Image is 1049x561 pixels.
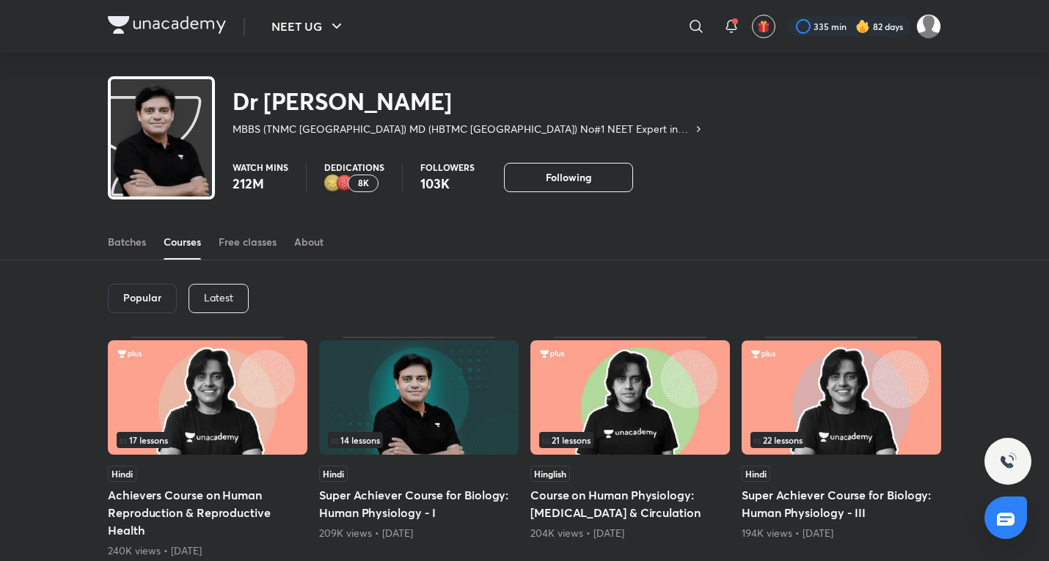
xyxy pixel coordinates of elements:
[328,432,510,448] div: infocontainer
[233,122,692,136] p: MBBS (TNMC [GEOGRAPHIC_DATA]) MD (HBTMC [GEOGRAPHIC_DATA]) No#1 NEET Expert in [GEOGRAPHIC_DATA] ...
[233,87,704,116] h2: Dr [PERSON_NAME]
[539,432,721,448] div: left
[108,224,146,260] a: Batches
[336,175,354,192] img: educator badge1
[108,16,226,34] img: Company Logo
[916,14,941,39] img: Kushagra Singh
[117,432,299,448] div: infocontainer
[530,337,730,558] div: Course on Human Physiology: Body Fluids & Circulation
[120,436,168,444] span: 17 lessons
[263,12,354,41] button: NEET UG
[420,175,475,192] p: 103K
[233,175,288,192] p: 212M
[111,82,212,216] img: class
[319,526,519,540] div: 209K views • 4 years ago
[294,235,324,249] div: About
[504,163,633,192] button: Following
[108,235,146,249] div: Batches
[539,432,721,448] div: infocontainer
[328,432,510,448] div: infosection
[233,163,288,172] p: Watch mins
[753,436,803,444] span: 22 lessons
[742,466,770,482] span: Hindi
[855,19,870,34] img: streak
[164,224,201,260] a: Courses
[123,292,161,304] h6: Popular
[358,178,369,188] p: 8K
[999,452,1017,470] img: ttu
[108,466,136,482] span: Hindi
[294,224,324,260] a: About
[546,170,591,185] span: Following
[108,340,307,455] img: Thumbnail
[117,432,299,448] div: infosection
[219,235,277,249] div: Free classes
[757,20,770,33] img: avatar
[324,175,342,192] img: educator badge2
[164,235,201,249] div: Courses
[331,436,380,444] span: 14 lessons
[530,466,570,482] span: Hinglish
[319,466,348,482] span: Hindi
[742,337,941,558] div: Super Achiever Course for Biology: Human Physiology - III
[750,432,932,448] div: left
[530,486,730,521] h5: Course on Human Physiology: [MEDICAL_DATA] & Circulation
[108,486,307,539] h5: Achievers Course on Human Reproduction & Reproductive Health
[319,486,519,521] h5: Super Achiever Course for Biology: Human Physiology - I
[219,224,277,260] a: Free classes
[750,432,932,448] div: infosection
[420,163,475,172] p: Followers
[204,292,233,304] p: Latest
[750,432,932,448] div: infocontainer
[117,432,299,448] div: left
[752,15,775,38] button: avatar
[108,337,307,558] div: Achievers Course on Human Reproduction & Reproductive Health
[108,543,307,558] div: 240K views • 4 years ago
[539,432,721,448] div: infosection
[319,337,519,558] div: Super Achiever Course for Biology: Human Physiology - I
[108,16,226,37] a: Company Logo
[530,340,730,455] img: Thumbnail
[530,526,730,540] div: 204K views • 3 years ago
[328,432,510,448] div: left
[542,436,591,444] span: 21 lessons
[324,163,384,172] p: Dedications
[742,526,941,540] div: 194K views • 4 years ago
[742,486,941,521] h5: Super Achiever Course for Biology: Human Physiology - III
[319,340,519,455] img: Thumbnail
[742,340,941,455] img: Thumbnail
